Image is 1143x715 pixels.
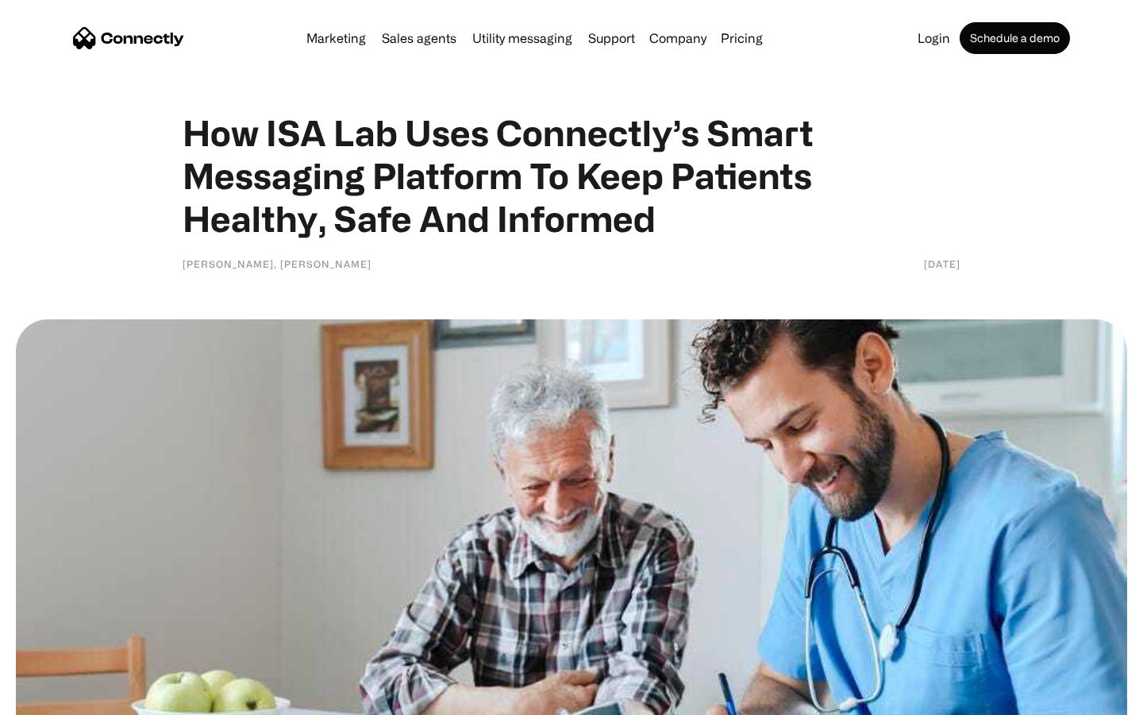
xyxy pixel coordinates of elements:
[466,32,579,44] a: Utility messaging
[183,111,960,240] h1: How ISA Lab Uses Connectly’s Smart Messaging Platform To Keep Patients Healthy, Safe And Informed
[183,256,371,272] div: [PERSON_NAME], [PERSON_NAME]
[375,32,463,44] a: Sales agents
[911,32,956,44] a: Login
[960,22,1070,54] a: Schedule a demo
[714,32,769,44] a: Pricing
[924,256,960,272] div: [DATE]
[300,32,372,44] a: Marketing
[582,32,641,44] a: Support
[649,27,706,49] div: Company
